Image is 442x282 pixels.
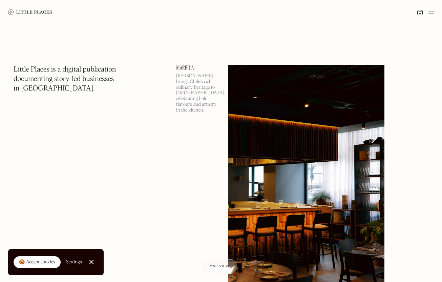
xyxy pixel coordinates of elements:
[14,256,61,268] a: 🍪 Accept cookies
[176,73,220,113] p: [PERSON_NAME] brings Chile’s rich culinary heritage to [GEOGRAPHIC_DATA], celebrating bold flavou...
[66,260,82,264] div: Settings
[176,65,220,70] a: Mareida
[19,259,55,266] div: 🍪 Accept cookies
[66,255,82,270] a: Settings
[85,255,98,269] a: Close Cookie Popup
[210,264,229,268] span: Map view
[14,65,116,94] h1: Little Places is a digital publication documenting story-led businesses in [GEOGRAPHIC_DATA].
[202,259,237,274] a: Map view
